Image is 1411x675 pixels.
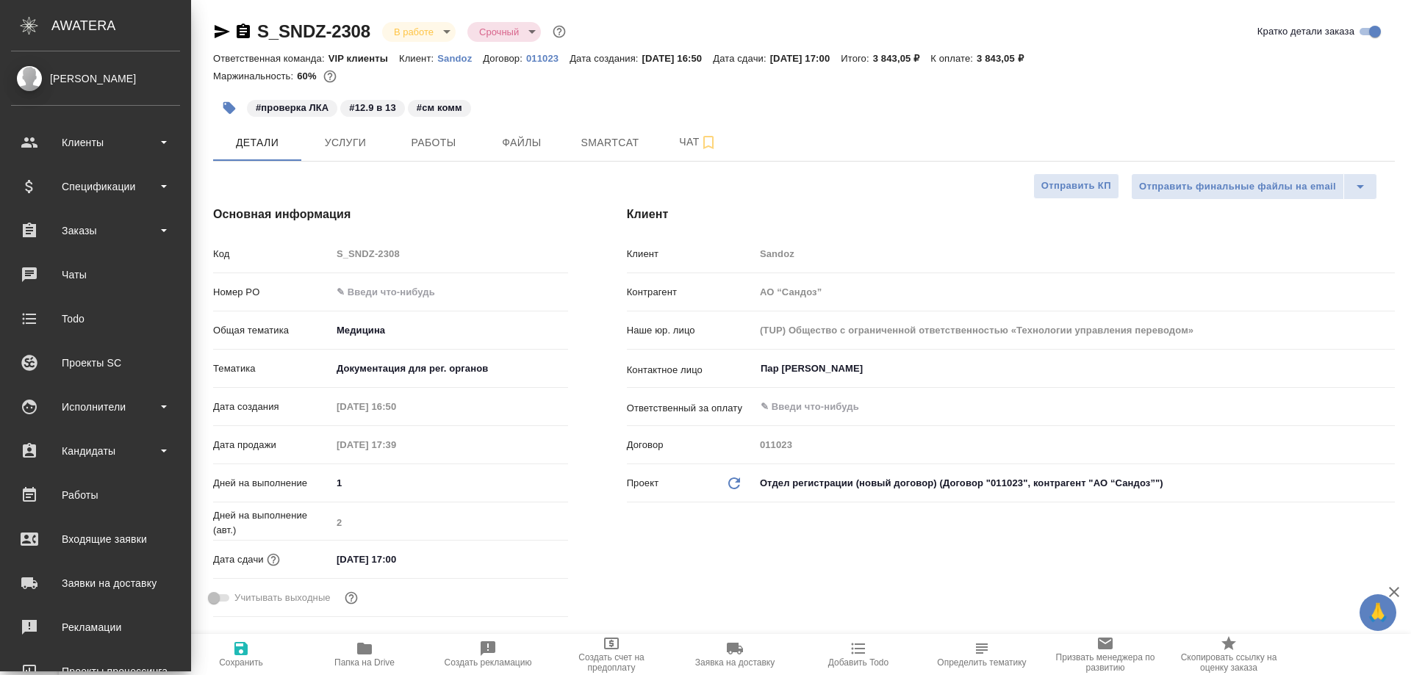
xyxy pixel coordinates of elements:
a: Рекламации [4,609,187,646]
input: Пустое поле [331,434,460,455]
button: В работе [389,26,438,38]
span: Файлы [487,134,557,152]
a: Чаты [4,256,187,293]
button: Доп статусы указывают на важность/срочность заказа [550,22,569,41]
input: ✎ Введи что-нибудь [759,398,1341,416]
p: Дата создания [213,400,331,414]
p: Договор: [483,53,526,64]
span: см комм [406,101,473,113]
input: Пустое поле [755,243,1395,264]
span: Отправить КП [1041,178,1111,195]
div: В работе [382,22,456,42]
span: Папка на Drive [334,657,395,668]
span: 12.9 в 13 [339,101,406,113]
div: Документация для рег. органов [331,356,568,381]
button: Призвать менеджера по развитию [1044,634,1167,675]
div: В работе [467,22,541,42]
p: Номер PO [213,285,331,300]
button: Добавить Todo [797,634,920,675]
p: К оплате: [930,53,977,64]
div: Чаты [11,264,180,286]
span: Smartcat [575,134,645,152]
span: Услуги [310,134,381,152]
span: Создать рекламацию [445,657,532,668]
p: VIP клиенты [328,53,399,64]
div: Работы [11,484,180,506]
button: Добавить тэг [213,92,245,124]
button: Папка на Drive [303,634,426,675]
button: Определить тематику [920,634,1044,675]
p: Клиент: [399,53,437,64]
p: 011023 [526,53,570,64]
div: Заказы [11,220,180,242]
button: Создать рекламацию [426,634,550,675]
button: Open [1387,367,1390,370]
div: Проекты SC [11,352,180,374]
span: Кратко детали заказа [1257,24,1354,39]
div: [PERSON_NAME] [11,71,180,87]
p: Дата сдачи: [713,53,769,64]
p: Наше юр. лицо [627,323,755,338]
span: Отправить финальные файлы на email [1139,178,1336,195]
button: Отправить финальные файлы на email [1131,173,1344,200]
span: Детали [222,134,292,152]
span: Заявка на доставку [695,657,775,668]
div: Заявки на доставку [11,572,180,594]
div: split button [1131,173,1377,200]
a: Заявки на доставку [4,565,187,602]
span: Определить тематику [937,657,1026,668]
input: Пустое поле [331,243,568,264]
p: 3 843,05 ₽ [977,53,1035,64]
p: Код [213,247,331,261]
div: AWATERA [51,11,191,40]
p: Контрагент [627,285,755,300]
p: Маржинальность: [213,71,297,82]
button: Выбери, если сб и вс нужно считать рабочими днями для выполнения заказа. [342,588,361,607]
button: Скопировать ссылку на оценку заказа [1167,634,1290,675]
span: Работы [398,134,469,152]
p: 60% [297,71,320,82]
button: Отправить КП [1033,173,1119,199]
input: Пустое поле [755,320,1395,341]
p: Общая тематика [213,323,331,338]
p: #12.9 в 13 [349,101,395,115]
p: Клиент [627,247,755,261]
p: Ответственный за оплату [627,401,755,416]
p: Sandoz [437,53,483,64]
p: Тематика [213,361,331,376]
button: Open [1387,405,1390,408]
button: Сохранить [179,634,303,675]
p: #проверка ЛКА [256,101,328,115]
button: Скопировать ссылку для ЯМессенджера [213,23,231,40]
div: Отдел регистрации (новый договор) (Договор "011023", контрагент "АО “Сандоз”") [755,471,1395,496]
p: Дней на выполнение (авт.) [213,508,331,538]
p: Договор [627,438,755,452]
div: Клиенты [11,131,180,154]
input: Пустое поле [755,281,1395,303]
h4: Клиент [627,206,1395,223]
button: 1280.73 RUB; [320,67,340,86]
a: Sandoz [437,51,483,64]
span: Учитывать выходные [234,591,331,605]
button: Скопировать ссылку [234,23,252,40]
input: Пустое поле [331,396,460,417]
button: Если добавить услуги и заполнить их объемом, то дата рассчитается автоматически [264,550,283,569]
button: Создать счет на предоплату [550,634,673,675]
div: Исполнители [11,396,180,418]
a: Todo [4,300,187,337]
h4: Основная информация [213,206,568,223]
a: S_SNDZ-2308 [257,21,370,41]
div: Рекламации [11,616,180,638]
button: Срочный [475,26,523,38]
a: Проекты SC [4,344,187,381]
input: ✎ Введи что-нибудь [331,472,568,494]
div: Медицина [331,318,568,343]
button: Заявка на доставку [673,634,797,675]
button: 🙏 [1360,594,1396,631]
p: Дата сдачи [213,552,264,567]
span: Чат [663,133,733,151]
p: Проект [627,476,659,491]
p: Дата продажи [213,438,331,452]
div: Todo [11,308,180,330]
input: Пустое поле [331,512,568,533]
